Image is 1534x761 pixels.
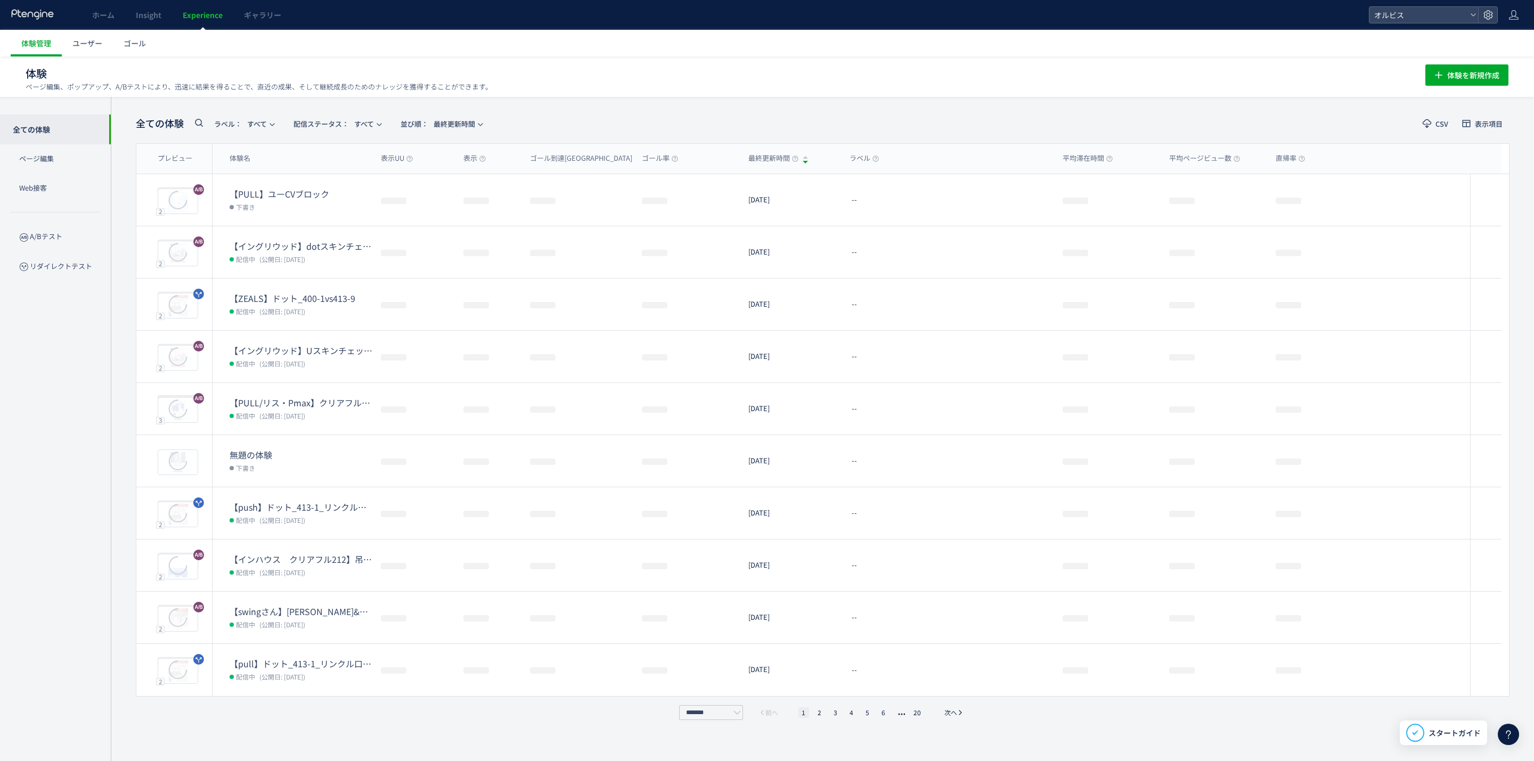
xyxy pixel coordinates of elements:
span: ユーザー [72,38,102,48]
span: スタートガイド [1429,727,1481,739]
span: ギャラリー [244,10,281,20]
span: ゴール [124,38,146,48]
span: Insight [136,10,161,20]
span: 体験管理 [21,38,51,48]
span: ホーム [92,10,115,20]
span: オルビス [1371,7,1466,23]
span: Experience [183,10,223,20]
